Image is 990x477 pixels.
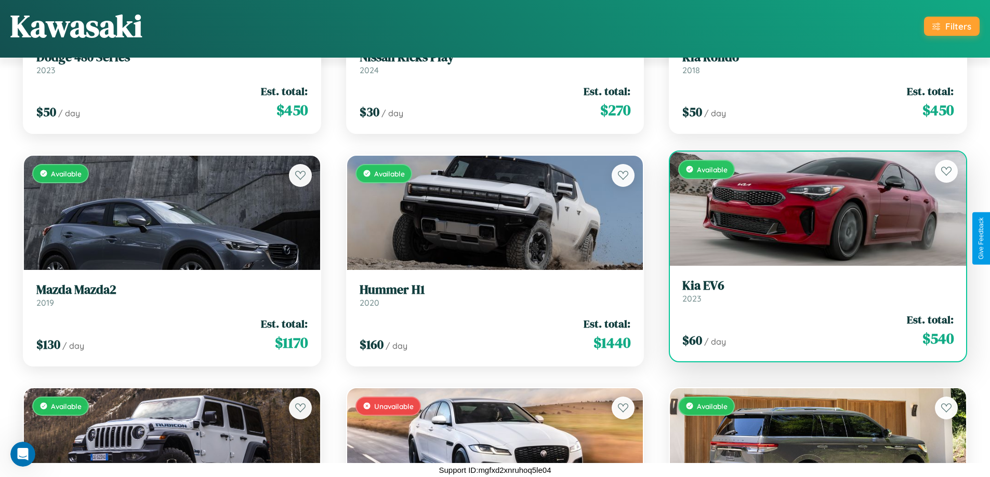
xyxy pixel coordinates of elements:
span: $ 30 [360,103,379,120]
a: Mazda Mazda22019 [36,282,308,308]
span: $ 60 [682,332,702,349]
span: / day [58,108,80,118]
a: Kia Rondo2018 [682,50,954,75]
span: $ 450 [276,100,308,120]
span: 2024 [360,65,379,75]
span: Est. total: [907,84,954,99]
a: Nissan Kicks Play2024 [360,50,631,75]
span: 2020 [360,297,379,308]
span: 2023 [682,293,701,304]
span: / day [704,108,726,118]
a: Kia EV62023 [682,278,954,304]
span: / day [386,340,407,351]
span: $ 160 [360,336,384,353]
span: $ 50 [682,103,702,120]
h3: Dodge 480 Series [36,50,308,65]
span: Available [697,402,728,411]
span: 2019 [36,297,54,308]
span: / day [62,340,84,351]
span: $ 130 [36,336,60,353]
span: $ 1440 [593,332,630,353]
h3: Kia Rondo [682,50,954,65]
span: Est. total: [584,316,630,331]
span: $ 450 [922,100,954,120]
h1: Kawasaki [10,5,142,47]
span: $ 270 [600,100,630,120]
span: $ 50 [36,103,56,120]
a: Hummer H12020 [360,282,631,308]
span: Est. total: [907,312,954,327]
div: Give Feedback [978,217,985,260]
span: $ 1170 [275,332,308,353]
span: / day [381,108,403,118]
h3: Hummer H1 [360,282,631,297]
span: Available [697,165,728,174]
span: 2023 [36,65,55,75]
h3: Mazda Mazda2 [36,282,308,297]
span: Est. total: [584,84,630,99]
span: $ 540 [922,328,954,349]
div: Filters [945,21,971,32]
span: Available [51,402,82,411]
h3: Kia EV6 [682,278,954,293]
button: Filters [924,17,980,36]
span: Unavailable [374,402,414,411]
iframe: Intercom live chat [10,442,35,467]
h3: Nissan Kicks Play [360,50,631,65]
span: Available [51,169,82,178]
span: 2018 [682,65,700,75]
p: Support ID: mgfxd2xnruhoq5le04 [439,463,551,477]
span: Est. total: [261,316,308,331]
a: Dodge 480 Series2023 [36,50,308,75]
span: Available [374,169,405,178]
span: / day [704,336,726,347]
span: Est. total: [261,84,308,99]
